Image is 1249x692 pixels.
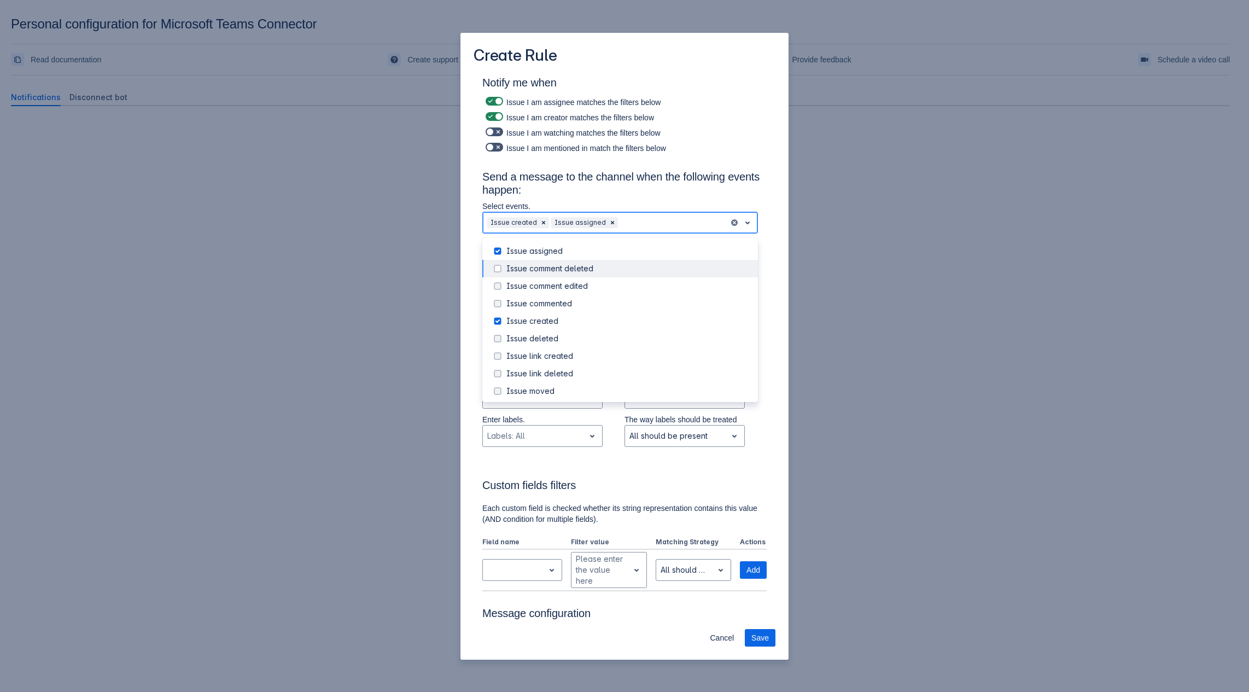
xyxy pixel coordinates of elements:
[703,629,740,647] button: Cancel
[538,217,549,228] div: Remove Issue created
[714,563,727,577] span: open
[576,554,624,586] div: Please enter the value here
[741,216,754,229] span: open
[506,333,751,344] div: Issue deleted
[482,170,767,201] h3: Send a message to the channel when the following events happen:
[746,561,760,579] span: Add
[482,414,603,425] p: Enter labels.
[740,561,767,579] button: Add
[506,246,751,257] div: Issue assigned
[736,536,767,550] th: Actions
[506,298,751,309] div: Issue commented
[551,217,607,228] div: Issue assigned
[624,414,745,425] p: The way labels should be treated
[651,536,736,550] th: Matching Strategy
[482,607,767,624] h3: Message configuration
[506,281,751,292] div: Issue comment edited
[482,76,767,94] h3: Notify me when
[728,429,741,443] span: open
[506,368,751,379] div: Issue link deleted
[482,503,767,525] p: Each custom field is checked whether its string representation contains this value (AND condition...
[710,629,734,647] span: Cancel
[482,124,767,139] div: Issue I am watching matches the filters below
[586,429,599,443] span: open
[730,218,739,227] button: clear
[506,263,751,274] div: Issue comment deleted
[608,218,617,227] span: Clear
[751,629,769,647] span: Save
[567,536,651,550] th: Filter value
[487,217,538,228] div: Issue created
[482,479,767,496] h3: Custom fields filters
[506,316,751,327] div: Issue created
[539,218,548,227] span: Clear
[745,629,775,647] button: Save
[630,563,643,577] span: open
[482,201,758,212] p: Select events.
[482,109,767,124] div: Issue I am creator matches the filters below
[474,46,557,67] h3: Create Rule
[506,351,751,362] div: Issue link created
[482,536,567,550] th: Field name
[482,94,767,109] div: Issue I am assignee matches the filters below
[506,386,751,397] div: Issue moved
[482,139,767,155] div: Issue I am mentioned in match the filters below
[607,217,618,228] div: Remove Issue assigned
[545,563,558,577] span: open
